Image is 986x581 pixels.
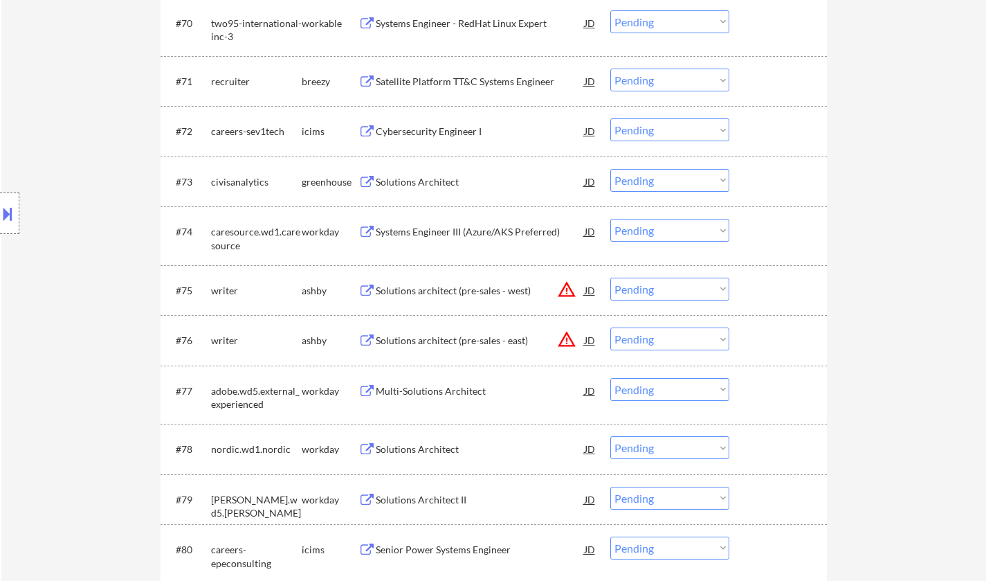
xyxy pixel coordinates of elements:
[211,17,302,44] div: two95-international-inc-3
[302,443,358,456] div: workday
[376,384,585,398] div: Multi-Solutions Architect
[302,125,358,138] div: icims
[211,443,302,456] div: nordic.wd1.nordic
[211,225,302,252] div: caresource.wd1.caresource
[583,537,597,562] div: JD
[176,443,200,456] div: #78
[376,334,585,348] div: Solutions architect (pre-sales - east)
[211,334,302,348] div: writer
[583,278,597,303] div: JD
[211,125,302,138] div: careers-sev1tech
[583,378,597,403] div: JD
[302,17,358,30] div: workable
[583,219,597,244] div: JD
[302,334,358,348] div: ashby
[302,75,358,89] div: breezy
[583,436,597,461] div: JD
[211,75,302,89] div: recruiter
[302,493,358,507] div: workday
[376,443,585,456] div: Solutions Architect
[376,284,585,298] div: Solutions architect (pre-sales - west)
[211,175,302,189] div: civisanalytics
[302,384,358,398] div: workday
[176,543,200,557] div: #80
[376,493,585,507] div: Solutions Architect II
[583,169,597,194] div: JD
[176,493,200,507] div: #79
[557,280,576,299] button: warning_amber
[557,330,576,349] button: warning_amber
[211,493,302,520] div: [PERSON_NAME].wd5.[PERSON_NAME]
[376,175,585,189] div: Solutions Architect
[583,10,597,35] div: JD
[176,75,200,89] div: #71
[583,487,597,512] div: JD
[376,543,585,557] div: Senior Power Systems Engineer
[376,17,585,30] div: Systems Engineer - RedHat Linux Expert
[376,125,585,138] div: Cybersecurity Engineer I
[376,225,585,239] div: Systems Engineer III (Azure/AKS Preferred)
[376,75,585,89] div: Satellite Platform TT&C Systems Engineer
[211,384,302,411] div: adobe.wd5.external_experienced
[211,284,302,298] div: writer
[583,69,597,93] div: JD
[176,384,200,398] div: #77
[302,284,358,298] div: ashby
[176,17,200,30] div: #70
[583,328,597,352] div: JD
[302,543,358,557] div: icims
[302,225,358,239] div: workday
[583,118,597,143] div: JD
[302,175,358,189] div: greenhouse
[211,543,302,570] div: careers-epeconsulting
